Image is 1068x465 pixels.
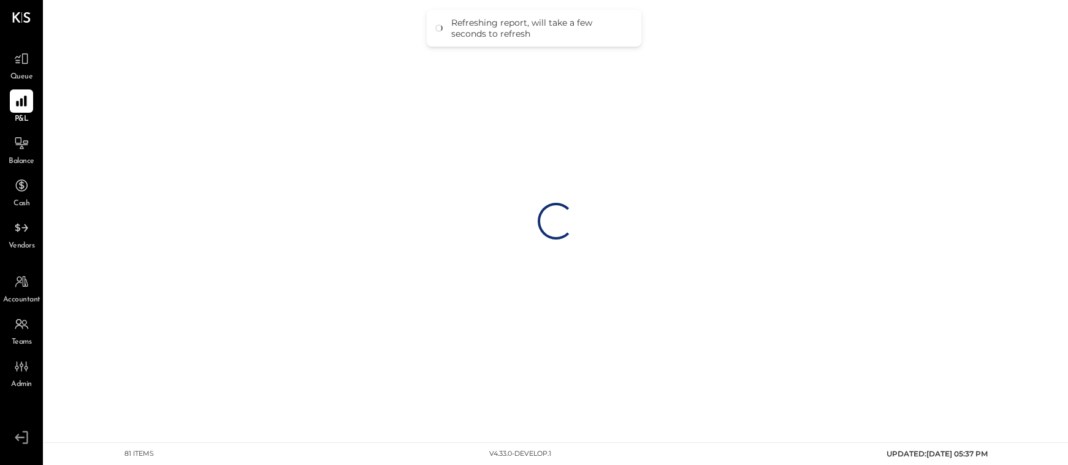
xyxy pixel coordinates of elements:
[1,132,42,167] a: Balance
[124,449,154,459] div: 81 items
[1,174,42,210] a: Cash
[451,17,629,39] div: Refreshing report, will take a few seconds to refresh
[1,47,42,83] a: Queue
[13,198,29,210] span: Cash
[3,295,40,306] span: Accountant
[1,216,42,252] a: Vendors
[1,355,42,390] a: Admin
[9,156,34,167] span: Balance
[10,72,33,83] span: Queue
[489,449,551,459] div: v 4.33.0-develop.1
[15,114,29,125] span: P&L
[1,89,42,125] a: P&L
[11,379,32,390] span: Admin
[9,241,35,252] span: Vendors
[1,270,42,306] a: Accountant
[887,449,988,458] span: UPDATED: [DATE] 05:37 PM
[1,312,42,348] a: Teams
[12,337,32,348] span: Teams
